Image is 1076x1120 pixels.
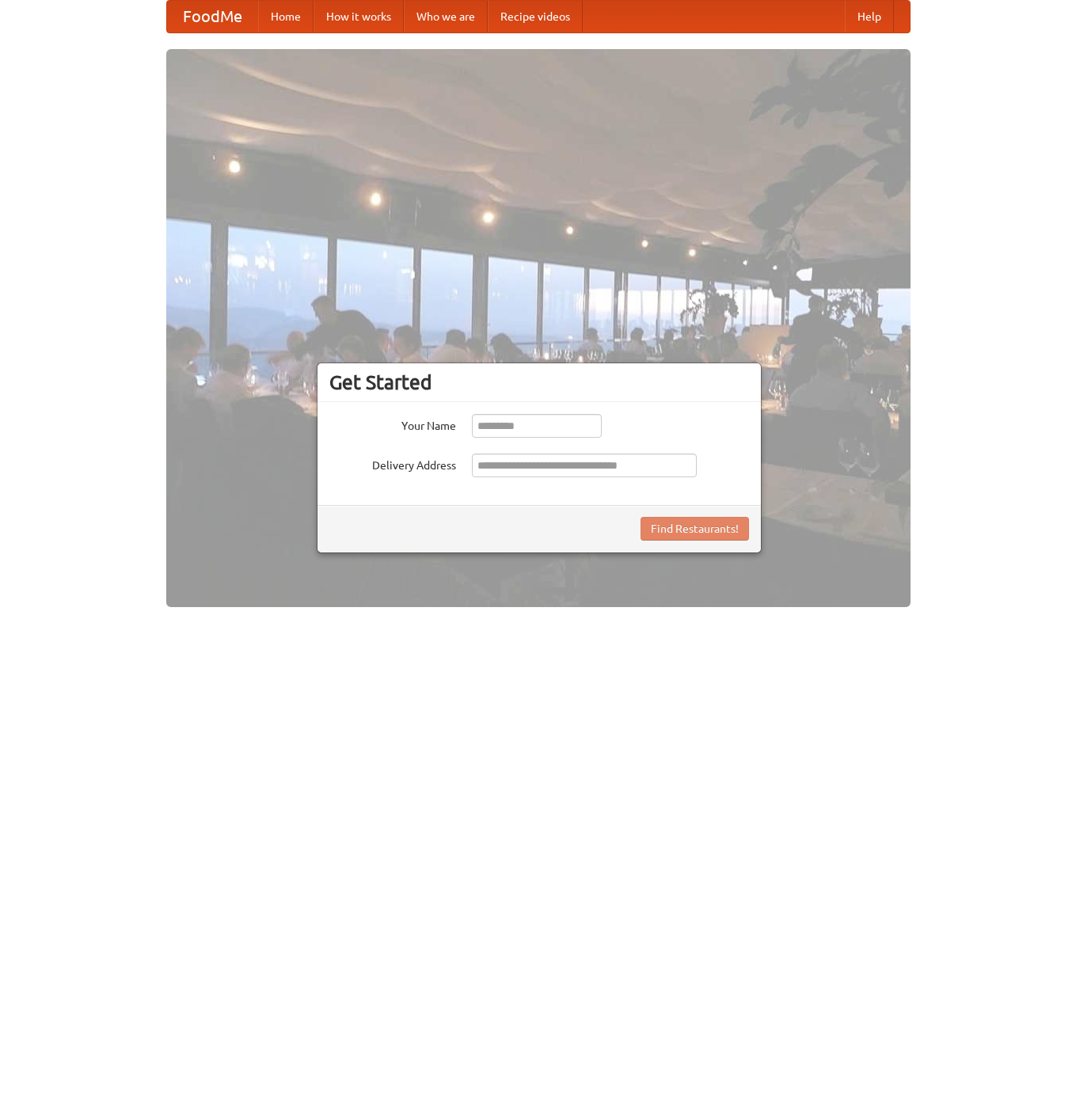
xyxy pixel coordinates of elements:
[845,1,894,32] a: Help
[258,1,314,32] a: Home
[329,414,456,434] label: Your Name
[314,1,404,32] a: How it works
[641,517,749,541] button: Find Restaurants!
[329,370,749,394] h3: Get Started
[404,1,488,32] a: Who we are
[167,1,258,32] a: FoodMe
[488,1,583,32] a: Recipe videos
[329,454,456,473] label: Delivery Address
